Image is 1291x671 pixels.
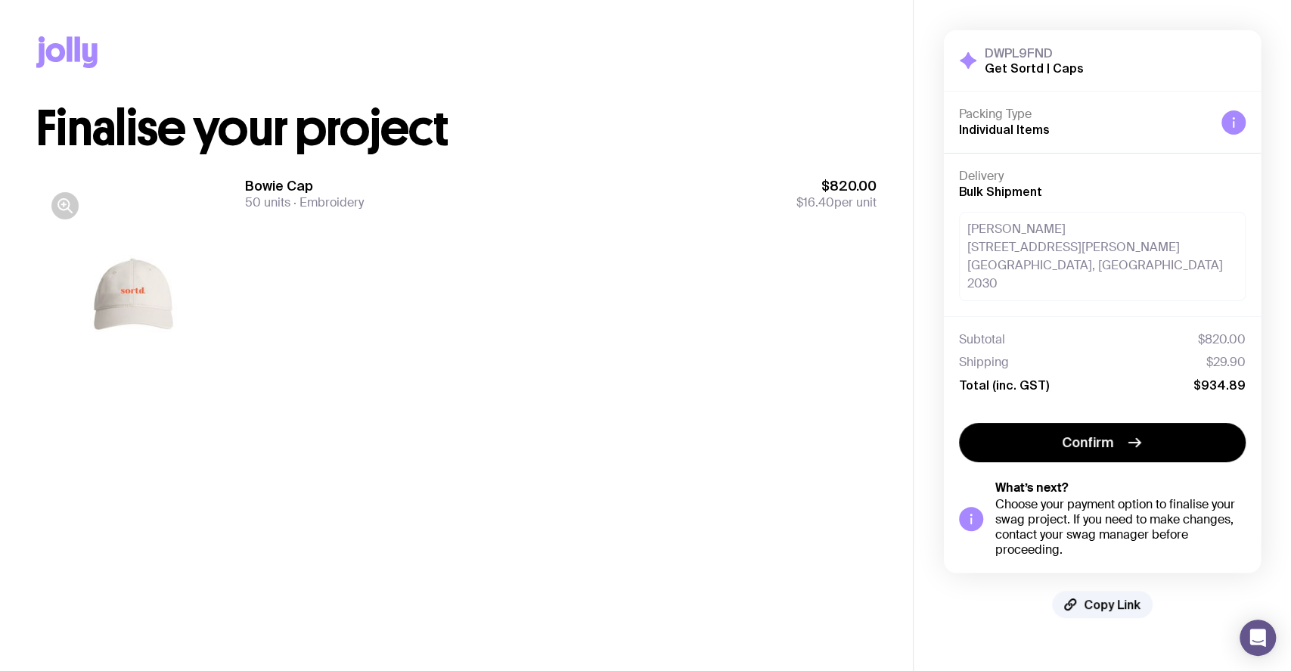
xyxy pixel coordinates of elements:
span: Total (inc. GST) [959,377,1049,393]
div: [PERSON_NAME] [STREET_ADDRESS][PERSON_NAME] [GEOGRAPHIC_DATA], [GEOGRAPHIC_DATA] 2030 [959,212,1246,301]
span: 50 units [245,194,290,210]
div: Choose your payment option to finalise your swag project. If you need to make changes, contact yo... [995,497,1246,558]
h3: DWPL9FND [985,45,1084,61]
span: $820.00 [796,177,877,195]
span: Subtotal [959,332,1005,347]
span: Individual Items [959,123,1050,136]
span: $29.90 [1206,355,1246,370]
span: $820.00 [1198,332,1246,347]
button: Confirm [959,423,1246,462]
span: Confirm [1062,433,1113,452]
span: Bulk Shipment [959,185,1042,198]
span: $16.40 [796,194,834,210]
div: Open Intercom Messenger [1240,620,1276,656]
span: Copy Link [1084,597,1140,612]
h1: Finalise your project [36,104,877,153]
h4: Delivery [959,169,1246,184]
button: Copy Link [1052,591,1153,618]
h2: Get Sortd | Caps [985,61,1084,76]
h4: Packing Type [959,107,1209,122]
span: per unit [796,195,877,210]
h5: What’s next? [995,480,1246,495]
span: $934.89 [1193,377,1246,393]
span: Embroidery [290,194,364,210]
span: Shipping [959,355,1009,370]
h3: Bowie Cap [245,177,364,195]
